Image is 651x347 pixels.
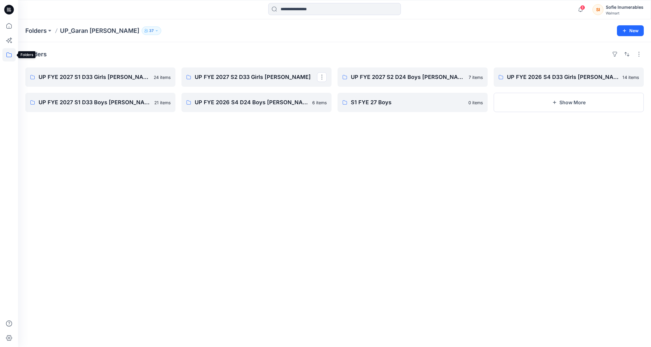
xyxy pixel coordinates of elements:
a: UP FYE 2027 S2 D33 Girls [PERSON_NAME] [181,67,332,87]
a: UP FYE 2026 S4 D33 Girls [PERSON_NAME]14 items [494,67,644,87]
p: UP FYE 2027 S2 D24 Boys [PERSON_NAME] [351,73,465,81]
p: UP FYE 2027 S1 D33 Girls [PERSON_NAME] [39,73,150,81]
h4: Folders [25,51,47,58]
p: UP FYE 2027 S1 D33 Boys [PERSON_NAME] [39,98,151,107]
span: 8 [580,5,585,10]
p: 24 items [154,74,171,80]
div: SI [593,4,603,15]
p: 14 items [622,74,639,80]
a: S1 FYE 27 Boys0 items [338,93,488,112]
p: S1 FYE 27 Boys [351,98,465,107]
p: 0 items [468,99,483,106]
p: 7 items [469,74,483,80]
p: 21 items [154,99,171,106]
a: UP FYE 2027 S1 D33 Boys [PERSON_NAME]21 items [25,93,175,112]
button: Show More [494,93,644,112]
p: 6 items [312,99,327,106]
p: UP FYE 2026 S4 D24 Boys [PERSON_NAME] [195,98,309,107]
button: 37 [142,27,161,35]
a: UP FYE 2027 S1 D33 Girls [PERSON_NAME]24 items [25,67,175,87]
div: Sofie Inumerables [606,4,643,11]
a: UP FYE 2027 S2 D24 Boys [PERSON_NAME]7 items [338,67,488,87]
a: UP FYE 2026 S4 D24 Boys [PERSON_NAME]6 items [181,93,332,112]
p: UP FYE 2027 S2 D33 Girls [PERSON_NAME] [195,73,317,81]
button: New [617,25,644,36]
div: Walmart [606,11,643,15]
p: UP_Garan [PERSON_NAME] [60,27,139,35]
a: Folders [25,27,47,35]
p: UP FYE 2026 S4 D33 Girls [PERSON_NAME] [507,73,619,81]
p: 37 [149,27,154,34]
